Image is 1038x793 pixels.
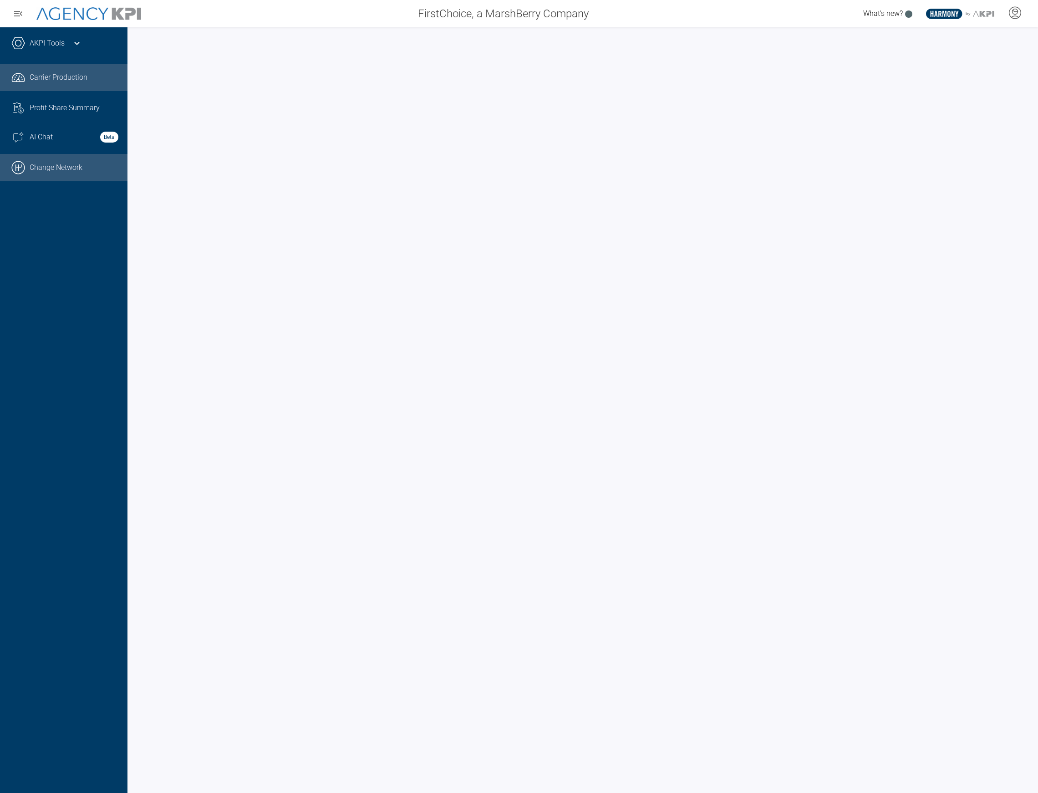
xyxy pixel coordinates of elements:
[36,7,141,20] img: AgencyKPI
[863,9,903,18] span: What's new?
[418,5,589,22] span: FirstChoice, a MarshBerry Company
[30,72,87,83] span: Carrier Production
[30,102,100,113] span: Profit Share Summary
[30,38,65,49] a: AKPI Tools
[30,132,53,143] span: AI Chat
[100,132,118,143] strong: Beta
